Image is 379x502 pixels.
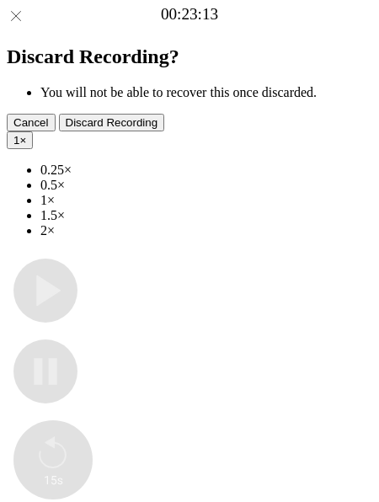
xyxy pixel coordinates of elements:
h2: Discard Recording? [7,45,372,68]
li: 0.25× [40,163,372,178]
li: 1.5× [40,208,372,223]
li: You will not be able to recover this once discarded. [40,85,372,100]
li: 2× [40,223,372,238]
button: Cancel [7,114,56,131]
span: 1 [13,134,19,147]
a: 00:23:13 [161,5,218,24]
li: 0.5× [40,178,372,193]
li: 1× [40,193,372,208]
button: Discard Recording [59,114,165,131]
button: 1× [7,131,33,149]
